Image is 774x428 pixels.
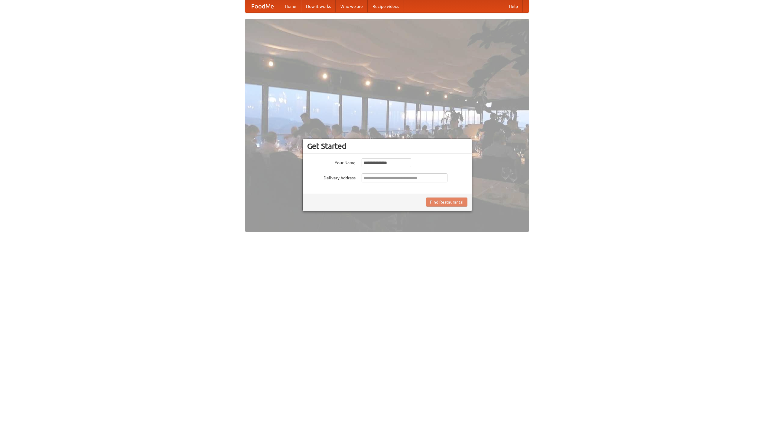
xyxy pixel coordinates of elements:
a: FoodMe [245,0,280,12]
a: Home [280,0,301,12]
button: Find Restaurants! [426,198,467,207]
a: How it works [301,0,336,12]
h3: Get Started [307,142,467,151]
a: Recipe videos [368,0,404,12]
a: Who we are [336,0,368,12]
label: Your Name [307,158,356,166]
a: Help [504,0,523,12]
label: Delivery Address [307,173,356,181]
